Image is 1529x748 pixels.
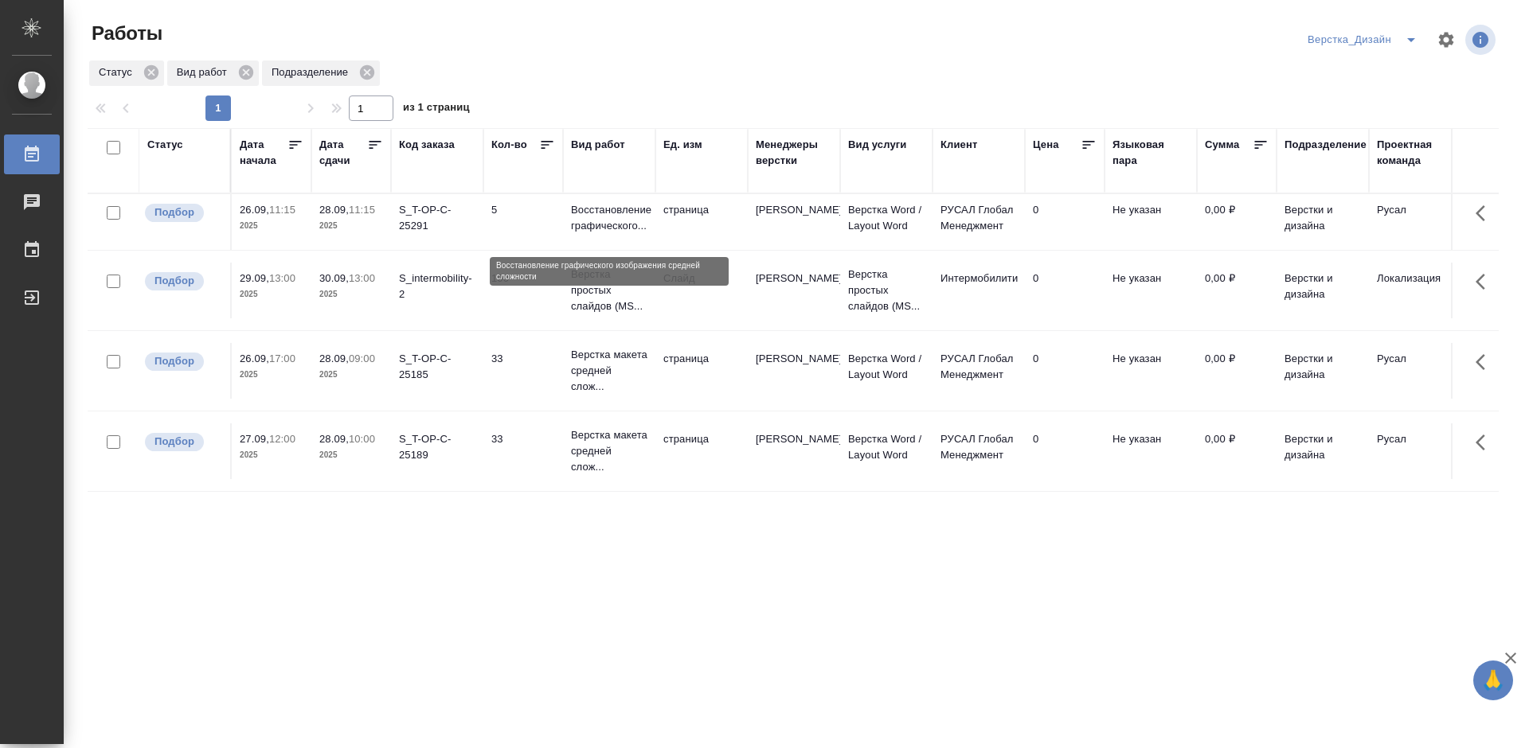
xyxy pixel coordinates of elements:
[269,272,295,284] p: 13:00
[1025,194,1105,250] td: 0
[143,202,222,224] div: Можно подбирать исполнителей
[1205,137,1239,153] div: Сумма
[319,433,349,445] p: 28.09,
[655,194,748,250] td: страница
[848,137,907,153] div: Вид услуги
[167,60,259,86] div: Вид работ
[1277,423,1369,479] td: Верстки и дизайна
[262,60,380,86] div: Подразделение
[399,431,475,463] div: S_T-OP-C-25189
[940,137,977,153] div: Клиент
[319,137,367,169] div: Дата сдачи
[1369,263,1461,318] td: Локализация
[491,137,527,153] div: Кол-во
[319,447,383,463] p: 2025
[319,286,383,302] p: 2025
[403,98,470,121] span: из 1 страниц
[483,343,563,399] td: 33
[571,347,647,395] p: Верстка макета средней слож...
[269,353,295,364] p: 17:00
[1105,263,1197,318] td: Не указан
[240,433,269,445] p: 27.09,
[940,271,1017,286] p: Интермобилити
[1025,423,1105,479] td: 0
[143,271,222,292] div: Можно подбирать исполнителей
[1033,137,1059,153] div: Цена
[88,21,162,46] span: Работы
[1277,194,1369,250] td: Верстки и дизайна
[269,204,295,216] p: 11:15
[1025,343,1105,399] td: 0
[655,343,748,399] td: страница
[1427,21,1465,59] span: Настроить таблицу
[1113,137,1189,169] div: Языковая пара
[154,434,194,450] p: Подбор
[319,353,349,364] p: 28.09,
[319,367,383,383] p: 2025
[1197,263,1277,318] td: 0,00 ₽
[1466,423,1504,462] button: Здесь прячутся важные кнопки
[483,423,563,479] td: 33
[154,205,194,220] p: Подбор
[147,137,183,153] div: Статус
[240,204,269,216] p: 26.09,
[848,431,925,463] p: Верстка Word / Layout Word
[1465,25,1499,55] span: Посмотреть информацию
[571,267,647,314] p: Верстка простых слайдов (MS...
[99,64,138,80] p: Статус
[1025,263,1105,318] td: 0
[848,202,925,234] p: Верстка Word / Layout Word
[1369,343,1461,399] td: Русал
[1480,664,1507,697] span: 🙏
[756,137,832,169] div: Менеджеры верстки
[240,353,269,364] p: 26.09,
[240,137,287,169] div: Дата начала
[1369,423,1461,479] td: Русал
[1277,263,1369,318] td: Верстки и дизайна
[349,433,375,445] p: 10:00
[756,202,832,218] p: [PERSON_NAME]
[663,137,702,153] div: Ед. изм
[399,271,475,302] div: S_intermobility-2
[349,272,375,284] p: 13:00
[1377,137,1453,169] div: Проектная команда
[240,218,303,234] p: 2025
[655,423,748,479] td: страница
[571,137,625,153] div: Вид работ
[240,286,303,302] p: 2025
[1304,27,1427,53] div: split button
[1105,194,1197,250] td: Не указан
[272,64,354,80] p: Подразделение
[1277,343,1369,399] td: Верстки и дизайна
[756,271,832,286] p: [PERSON_NAME]
[940,431,1017,463] p: РУСАЛ Глобал Менеджмент
[154,273,194,289] p: Подбор
[240,367,303,383] p: 2025
[655,263,748,318] td: Слайд
[240,272,269,284] p: 29.09,
[349,204,375,216] p: 11:15
[1473,660,1513,700] button: 🙏
[1197,194,1277,250] td: 0,00 ₽
[940,202,1017,234] p: РУСАЛ Глобал Менеджмент
[349,353,375,364] p: 09:00
[319,272,349,284] p: 30.09,
[154,353,194,369] p: Подбор
[319,204,349,216] p: 28.09,
[240,447,303,463] p: 2025
[269,433,295,445] p: 12:00
[571,202,647,234] p: Восстановление графического...
[483,194,563,250] td: 5
[756,431,832,447] p: [PERSON_NAME]
[848,351,925,383] p: Верстка Word / Layout Word
[1105,423,1197,479] td: Не указан
[399,137,455,153] div: Код заказа
[89,60,164,86] div: Статус
[319,218,383,234] p: 2025
[848,267,925,314] p: Верстка простых слайдов (MS...
[177,64,233,80] p: Вид работ
[143,351,222,372] div: Можно подбирать исполнителей
[571,427,647,475] p: Верстка макета средней слож...
[1369,194,1461,250] td: Русал
[1197,343,1277,399] td: 0,00 ₽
